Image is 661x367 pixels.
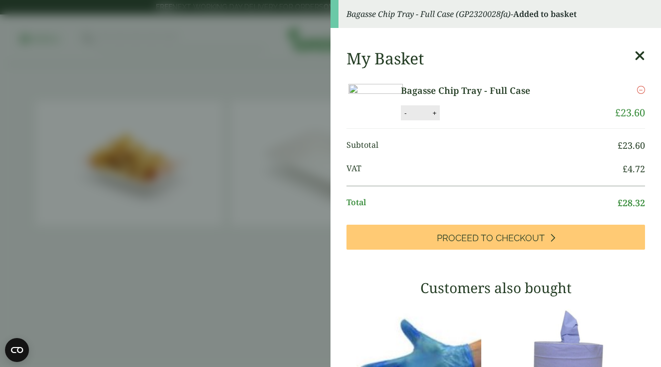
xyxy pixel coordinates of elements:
[623,163,645,175] bdi: 4.72
[618,197,623,209] span: £
[623,163,628,175] span: £
[437,233,545,244] span: Proceed to Checkout
[401,84,573,97] a: Bagasse Chip Tray - Full Case
[618,139,645,151] bdi: 23.60
[5,338,29,362] button: Open CMP widget
[615,106,645,119] bdi: 23.60
[346,196,618,210] span: Total
[429,109,439,117] button: +
[401,109,409,117] button: -
[637,84,645,96] a: Remove this item
[615,106,621,119] span: £
[513,8,577,19] strong: Added to basket
[346,8,511,19] em: Bagasse Chip Tray - Full Case (GP2320028fa)
[618,139,623,151] span: £
[346,162,623,176] span: VAT
[346,225,645,250] a: Proceed to Checkout
[346,49,424,68] h2: My Basket
[618,197,645,209] bdi: 28.32
[346,280,645,297] h3: Customers also bought
[346,139,618,152] span: Subtotal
